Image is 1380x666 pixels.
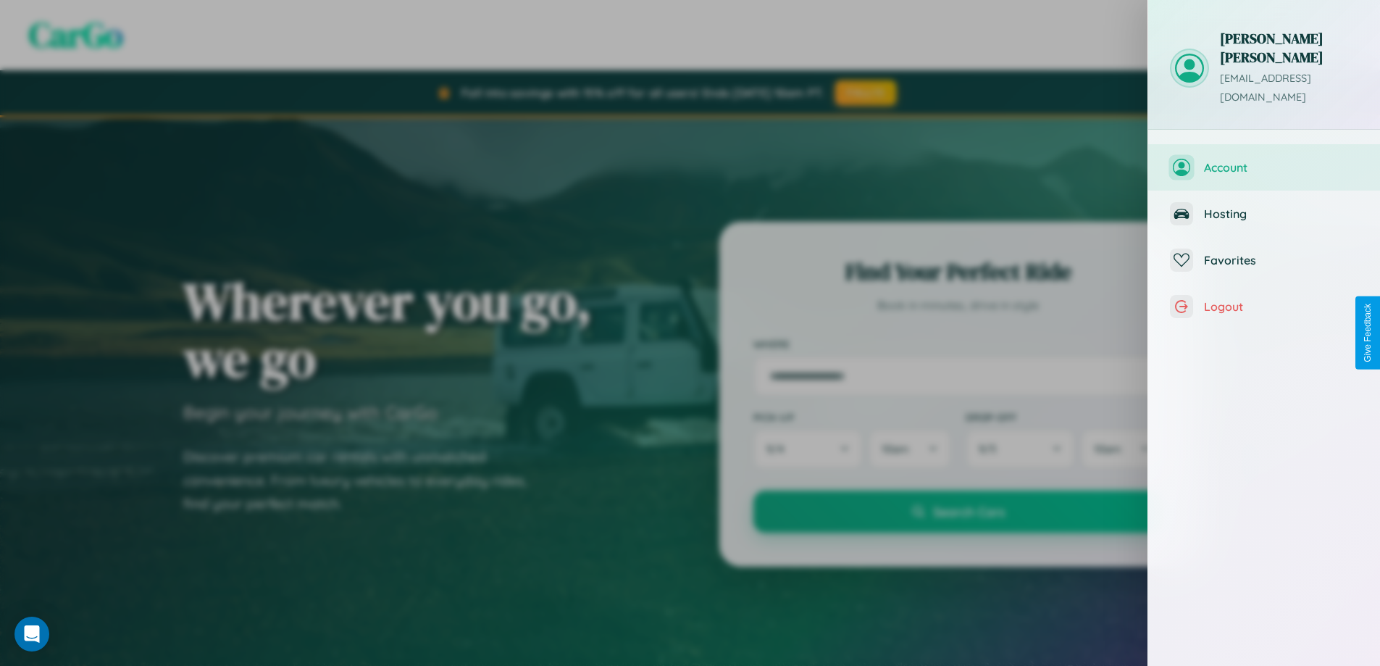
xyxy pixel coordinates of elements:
span: Favorites [1204,253,1358,267]
div: Give Feedback [1363,304,1373,362]
span: Account [1204,160,1358,175]
button: Account [1148,144,1380,191]
button: Hosting [1148,191,1380,237]
h3: [PERSON_NAME] [PERSON_NAME] [1220,29,1358,67]
button: Favorites [1148,237,1380,283]
p: [EMAIL_ADDRESS][DOMAIN_NAME] [1220,70,1358,107]
button: Logout [1148,283,1380,330]
div: Open Intercom Messenger [14,617,49,652]
span: Logout [1204,299,1358,314]
span: Hosting [1204,207,1358,221]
